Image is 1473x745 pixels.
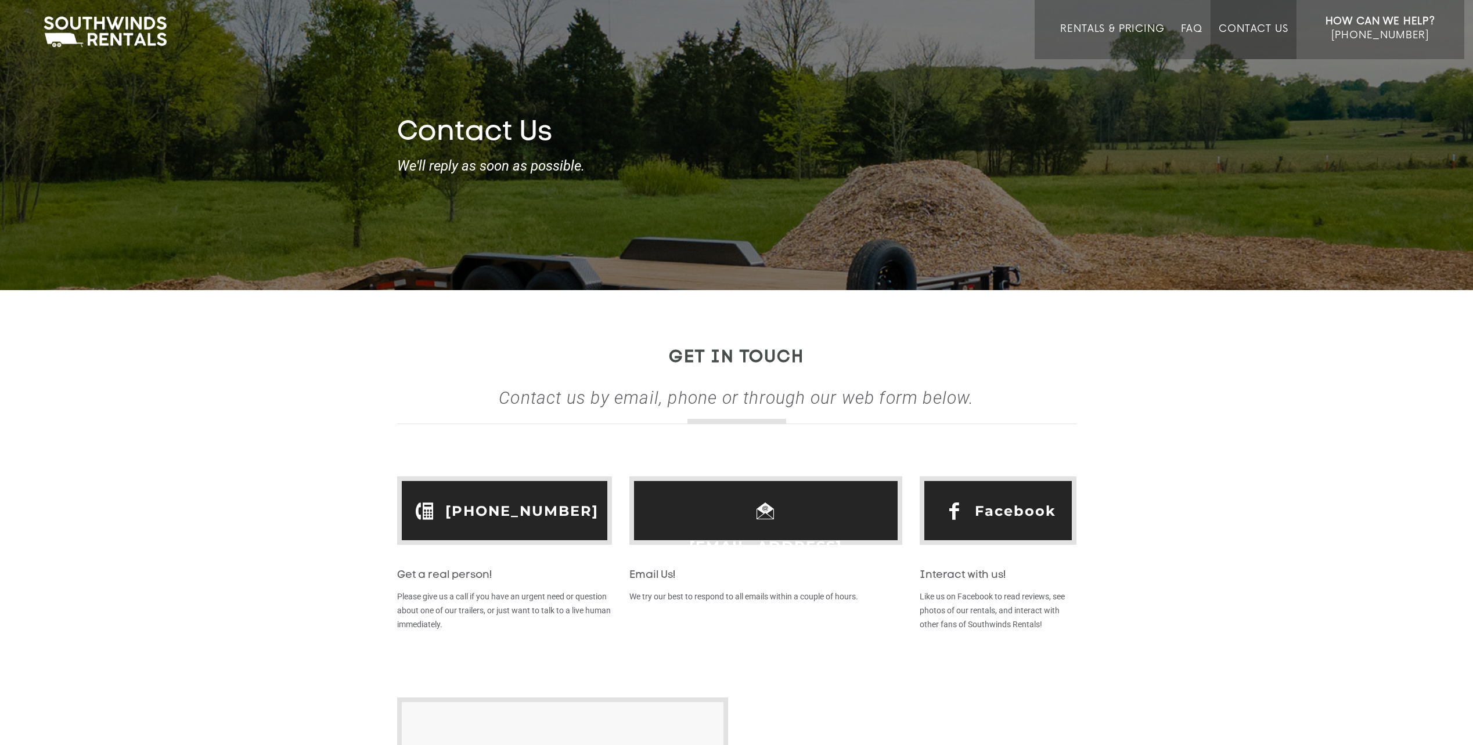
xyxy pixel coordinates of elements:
[1219,23,1288,59] a: Contact Us
[629,590,902,603] p: We try our best to respond to all emails within a couple of hours.
[975,493,1056,529] a: Facebook
[920,590,1076,631] p: Like us on Facebook to read reviews, see photos of our rentals, and interact with other fans of S...
[397,570,612,581] h3: Get a real person!
[920,570,1076,581] h3: Interact with us!
[1060,23,1164,59] a: Rentals & Pricing
[1181,23,1203,59] a: FAQ
[445,493,599,529] a: [PHONE_NUMBER]
[1326,15,1435,50] a: How Can We Help? [PHONE_NUMBER]
[397,348,1076,367] h2: get in touch
[1326,16,1435,27] strong: How Can We Help?
[397,590,612,631] p: Please give us a call if you have an urgent need or question about one of our trailers, or just w...
[397,158,1076,173] strong: We'll reply as soon as possible.
[38,14,172,50] img: Southwinds Rentals Logo
[1331,30,1429,41] span: [PHONE_NUMBER]
[629,570,902,581] h3: Email Us!
[499,388,974,408] strong: Contact us by email, phone or through our web form below.
[637,529,895,601] a: [EMAIL_ADDRESS][DOMAIN_NAME]
[397,117,1076,150] h1: Contact Us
